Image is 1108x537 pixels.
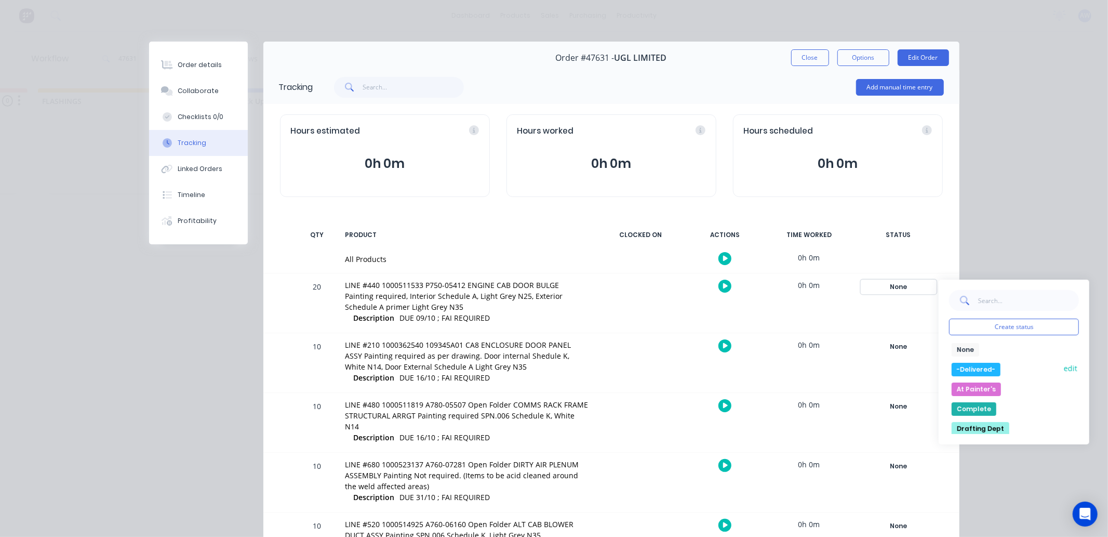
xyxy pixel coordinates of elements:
[952,343,979,357] button: None
[791,49,829,66] button: Close
[1062,363,1079,374] button: edit
[345,280,590,312] div: LINE #440 1000511533 P750-05412 ENGINE CAB DOOR BULGE Painting required, Interior Schedule A, Lig...
[744,125,813,137] span: Hours scheduled
[345,459,590,492] div: LINE #680 1000523137 A760-07281 Open Folder DIRTY AIR PLENUM ASSEMBLY Painting Not required. (Ite...
[952,402,996,416] button: Complete
[178,138,206,148] div: Tracking
[178,216,217,226] div: Profitability
[400,433,490,442] span: DUE 16/10 ; FAI REQUIRED
[149,104,248,130] button: Checklists 0/0
[1073,502,1098,527] div: Open Intercom Messenger
[149,182,248,208] button: Timeline
[770,393,848,416] div: 0h 0m
[345,399,590,432] div: LINE #480 1000511819 A780-05507 Open Folder COMMS RACK FRAME STRUCTURAL ARRGT Painting required S...
[291,125,361,137] span: Hours estimated
[149,130,248,156] button: Tracking
[345,254,590,265] div: All Products
[770,224,848,246] div: TIME WORKED
[861,459,937,474] button: None
[339,224,596,246] div: PRODUCT
[345,339,590,372] div: LINE #210 1000362540 109345A01 CA8 ENCLOSURE DOOR PANEL ASSY Painting required as per drawing. Do...
[178,86,219,96] div: Collaborate
[363,77,464,98] input: Search...
[400,313,490,323] span: DUE 09/10 ; FAI REQUIRED
[949,319,1079,335] button: Create status
[744,154,932,174] button: 0h 0m
[837,49,889,66] button: Options
[861,339,937,354] button: None
[861,400,936,413] div: None
[302,224,333,246] div: QTY
[354,312,395,323] span: Description
[861,519,937,533] button: None
[178,112,223,122] div: Checklists 0/0
[279,81,313,94] div: Tracking
[686,224,764,246] div: ACTIONS
[770,513,848,536] div: 0h 0m
[149,78,248,104] button: Collaborate
[517,125,574,137] span: Hours worked
[400,373,490,383] span: DUE 16/10 ; FAI REQUIRED
[855,224,943,246] div: STATUS
[178,60,222,70] div: Order details
[149,156,248,182] button: Linked Orders
[354,432,395,443] span: Description
[861,280,936,294] div: None
[556,53,615,63] span: Order #47631 -
[291,154,479,174] button: 0h 0m
[517,154,705,174] button: 0h 0m
[149,52,248,78] button: Order details
[861,280,937,294] button: None
[861,399,937,414] button: None
[615,53,667,63] span: UGL LIMITED
[354,372,395,383] span: Description
[978,290,1079,311] input: Search...
[302,275,333,333] div: 20
[178,190,205,200] div: Timeline
[861,340,936,353] div: None
[149,208,248,234] button: Profitability
[770,246,848,269] div: 0h 0m
[400,492,490,502] span: DUE 31/10 ; FAI REQUIRED
[770,453,848,476] div: 0h 0m
[861,460,936,473] div: None
[602,224,680,246] div: CLOCKED ON
[354,492,395,503] span: Description
[856,79,944,96] button: Add manual time entry
[952,422,1009,436] button: Drafting Dept
[770,273,848,297] div: 0h 0m
[302,335,333,392] div: 10
[952,363,1000,376] button: -Delivered-
[178,164,222,174] div: Linked Orders
[302,454,333,512] div: 10
[898,49,949,66] button: Edit Order
[861,519,936,533] div: None
[770,333,848,357] div: 0h 0m
[302,395,333,452] div: 10
[952,383,1001,396] button: At Painter's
